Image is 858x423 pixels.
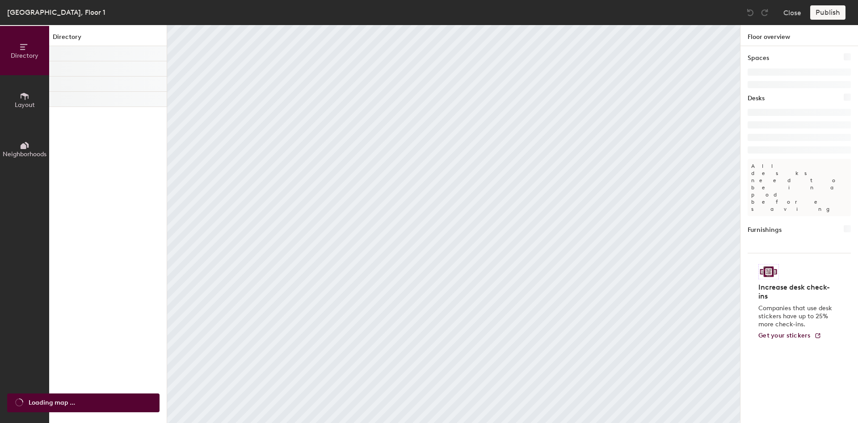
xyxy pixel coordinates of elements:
[11,52,38,60] span: Directory
[15,101,35,109] span: Layout
[167,25,740,423] canvas: Map
[758,283,835,301] h4: Increase desk check-ins
[758,332,821,340] a: Get your stickers
[760,8,769,17] img: Redo
[49,32,167,46] h1: Directory
[758,304,835,329] p: Companies that use desk stickers have up to 25% more check-ins.
[748,94,765,103] h1: Desks
[746,8,755,17] img: Undo
[783,5,801,20] button: Close
[748,159,851,216] p: All desks need to be in a pod before saving
[740,25,858,46] h1: Floor overview
[748,225,782,235] h1: Furnishings
[7,7,105,18] div: [GEOGRAPHIC_DATA], Floor 1
[758,264,779,279] img: Sticker logo
[3,150,46,158] span: Neighborhoods
[758,332,811,339] span: Get your stickers
[29,398,75,408] span: Loading map ...
[748,53,769,63] h1: Spaces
